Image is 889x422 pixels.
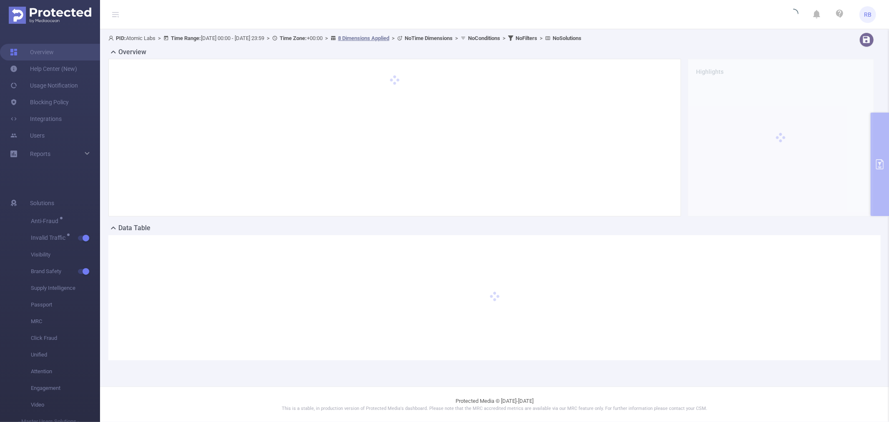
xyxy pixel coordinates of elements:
b: No Time Dimensions [405,35,453,41]
span: > [155,35,163,41]
img: Protected Media [9,7,91,24]
h2: Data Table [118,223,150,233]
span: Supply Intelligence [31,280,100,296]
span: Anti-Fraud [31,218,61,224]
p: This is a stable, in production version of Protected Media's dashboard. Please note that the MRC ... [121,405,868,412]
span: Atomic Labs [DATE] 00:00 - [DATE] 23:59 +00:00 [108,35,581,41]
span: Reports [30,151,50,157]
b: No Filters [516,35,537,41]
a: Usage Notification [10,77,78,94]
span: Passport [31,296,100,313]
span: Click Fraud [31,330,100,347]
span: > [537,35,545,41]
span: > [389,35,397,41]
h2: Overview [118,47,146,57]
u: 8 Dimensions Applied [338,35,389,41]
b: No Conditions [468,35,500,41]
span: Solutions [30,195,54,211]
span: Visibility [31,246,100,263]
b: No Solutions [553,35,581,41]
span: > [453,35,461,41]
footer: Protected Media © [DATE]-[DATE] [100,387,889,422]
a: Overview [10,44,54,60]
span: RB [864,6,871,23]
a: Help Center (New) [10,60,77,77]
span: > [264,35,272,41]
i: icon: user [108,35,116,41]
a: Users [10,127,45,144]
b: Time Range: [171,35,201,41]
b: Time Zone: [280,35,307,41]
a: Reports [30,146,50,162]
span: Engagement [31,380,100,397]
a: Blocking Policy [10,94,69,111]
i: icon: loading [789,9,799,20]
span: Unified [31,347,100,363]
span: Video [31,397,100,413]
b: PID: [116,35,126,41]
a: Integrations [10,111,62,127]
span: Attention [31,363,100,380]
span: MRC [31,313,100,330]
span: Brand Safety [31,263,100,280]
span: > [500,35,508,41]
span: Invalid Traffic [31,235,68,241]
span: > [323,35,331,41]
